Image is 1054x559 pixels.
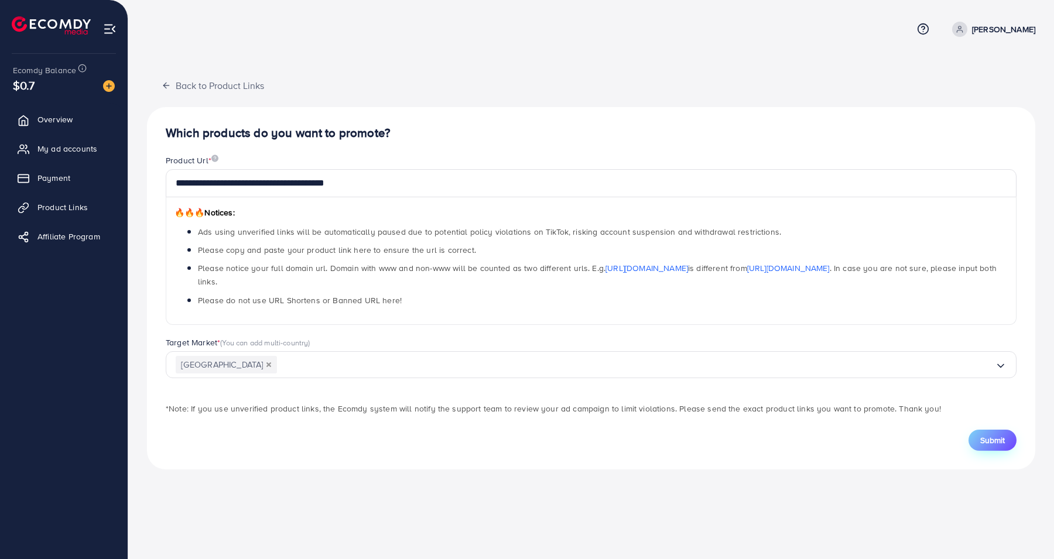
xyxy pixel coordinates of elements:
span: Overview [37,114,73,125]
a: My ad accounts [9,137,119,160]
span: 🔥🔥🔥 [174,207,204,218]
span: Ecomdy Balance [13,64,76,76]
span: Notices: [174,207,235,218]
a: Product Links [9,196,119,219]
div: Search for option [166,351,1017,379]
label: Target Market [166,337,310,348]
img: menu [103,22,117,36]
span: (You can add multi-country) [220,337,310,348]
a: Payment [9,166,119,190]
a: [URL][DOMAIN_NAME] [747,262,830,274]
a: Affiliate Program [9,225,119,248]
p: *Note: If you use unverified product links, the Ecomdy system will notify the support team to rev... [166,402,1017,416]
span: Submit [980,434,1005,446]
a: Overview [9,108,119,131]
span: My ad accounts [37,143,97,155]
img: logo [12,16,91,35]
input: Search for option [277,356,995,374]
iframe: Chat [1004,506,1045,550]
button: Deselect United Arab Emirates [266,362,272,368]
img: image [211,155,218,162]
a: [URL][DOMAIN_NAME] [605,262,688,274]
label: Product Url [166,155,218,166]
p: [PERSON_NAME] [972,22,1035,36]
h4: Which products do you want to promote? [166,126,1017,140]
a: [PERSON_NAME] [947,22,1035,37]
span: Affiliate Program [37,231,100,242]
span: Please copy and paste your product link here to ensure the url is correct. [198,244,476,256]
span: Ads using unverified links will be automatically paused due to potential policy violations on Tik... [198,226,781,238]
span: [GEOGRAPHIC_DATA] [176,356,277,374]
span: Payment [37,172,70,184]
button: Submit [969,430,1017,451]
button: Back to Product Links [147,73,279,98]
span: $0.7 [13,77,35,94]
span: Please notice your full domain url. Domain with www and non-www will be counted as two different ... [198,262,997,287]
img: image [103,80,115,92]
span: Product Links [37,201,88,213]
span: Please do not use URL Shortens or Banned URL here! [198,294,402,306]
